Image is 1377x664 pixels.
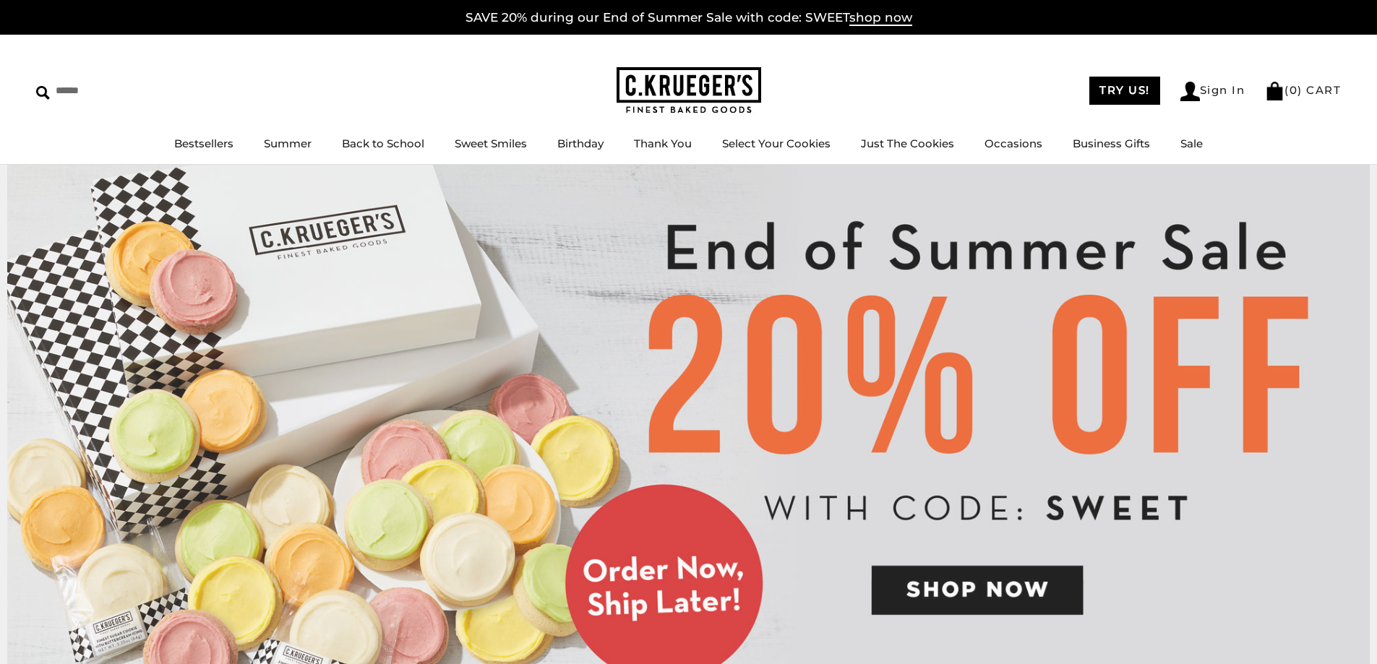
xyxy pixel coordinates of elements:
img: Search [36,86,50,100]
a: Business Gifts [1073,137,1150,150]
a: SAVE 20% during our End of Summer Sale with code: SWEETshop now [466,10,912,26]
a: Bestsellers [174,137,233,150]
a: Sign In [1180,82,1245,101]
input: Search [36,79,208,102]
a: Select Your Cookies [722,137,831,150]
img: C.KRUEGER'S [617,67,761,114]
a: Occasions [985,137,1042,150]
a: Sale [1180,137,1203,150]
a: Thank You [634,137,692,150]
img: Account [1180,82,1200,101]
a: Sweet Smiles [455,137,527,150]
span: 0 [1290,83,1298,97]
a: Birthday [557,137,604,150]
span: shop now [849,10,912,26]
a: (0) CART [1265,83,1341,97]
a: Just The Cookies [861,137,954,150]
a: Summer [264,137,312,150]
img: Bag [1265,82,1284,100]
a: Back to School [342,137,424,150]
a: TRY US! [1089,77,1160,105]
